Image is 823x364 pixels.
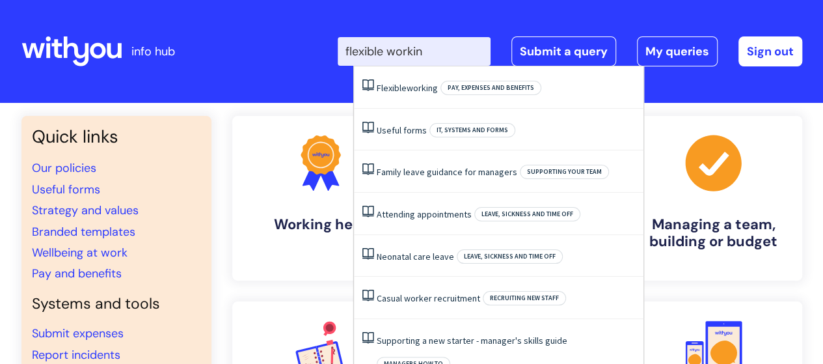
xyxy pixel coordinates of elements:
[232,116,409,281] a: Working here
[32,203,139,218] a: Strategy and values
[483,291,566,305] span: Recruiting new staff
[520,165,609,179] span: Supporting your team
[377,124,427,136] a: Useful forms
[32,295,201,313] h4: Systems and tools
[377,251,454,262] a: Neonatal care leave
[377,335,567,346] a: Supporting a new starter - manager's skills guide
[243,216,399,233] h4: Working here
[32,182,100,197] a: Useful forms
[738,36,802,66] a: Sign out
[636,216,792,251] h4: Managing a team, building or budget
[377,292,480,304] a: Casual worker recruitment
[377,166,517,178] a: Family leave guidance for managers
[377,82,438,94] a: Flexibleworking
[474,207,580,221] span: Leave, sickness and time off
[32,266,122,281] a: Pay and benefits
[32,326,124,341] a: Submit expenses
[457,249,563,264] span: Leave, sickness and time off
[625,116,802,281] a: Managing a team, building or budget
[377,208,472,220] a: Attending appointments
[377,82,407,94] span: Flexible
[637,36,718,66] a: My queries
[32,224,135,240] a: Branded templates
[338,36,802,66] div: | -
[338,37,491,66] input: Search
[429,123,515,137] span: IT, systems and forms
[511,36,616,66] a: Submit a query
[32,160,96,176] a: Our policies
[32,245,128,260] a: Wellbeing at work
[32,126,201,147] h3: Quick links
[131,41,175,62] p: info hub
[440,81,541,95] span: Pay, expenses and benefits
